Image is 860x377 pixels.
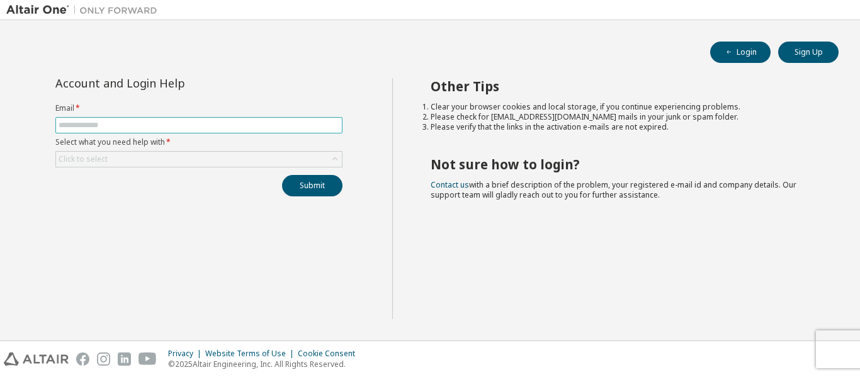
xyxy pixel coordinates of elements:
[97,352,110,366] img: instagram.svg
[431,179,796,200] span: with a brief description of the problem, your registered e-mail id and company details. Our suppo...
[55,103,342,113] label: Email
[55,78,285,88] div: Account and Login Help
[55,137,342,147] label: Select what you need help with
[710,42,771,63] button: Login
[6,4,164,16] img: Altair One
[56,152,342,167] div: Click to select
[168,359,363,369] p: © 2025 Altair Engineering, Inc. All Rights Reserved.
[59,154,108,164] div: Click to select
[282,175,342,196] button: Submit
[168,349,205,359] div: Privacy
[778,42,839,63] button: Sign Up
[431,102,817,112] li: Clear your browser cookies and local storage, if you continue experiencing problems.
[205,349,298,359] div: Website Terms of Use
[431,122,817,132] li: Please verify that the links in the activation e-mails are not expired.
[298,349,363,359] div: Cookie Consent
[431,156,817,172] h2: Not sure how to login?
[431,78,817,94] h2: Other Tips
[431,179,469,190] a: Contact us
[118,352,131,366] img: linkedin.svg
[76,352,89,366] img: facebook.svg
[4,352,69,366] img: altair_logo.svg
[431,112,817,122] li: Please check for [EMAIL_ADDRESS][DOMAIN_NAME] mails in your junk or spam folder.
[139,352,157,366] img: youtube.svg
